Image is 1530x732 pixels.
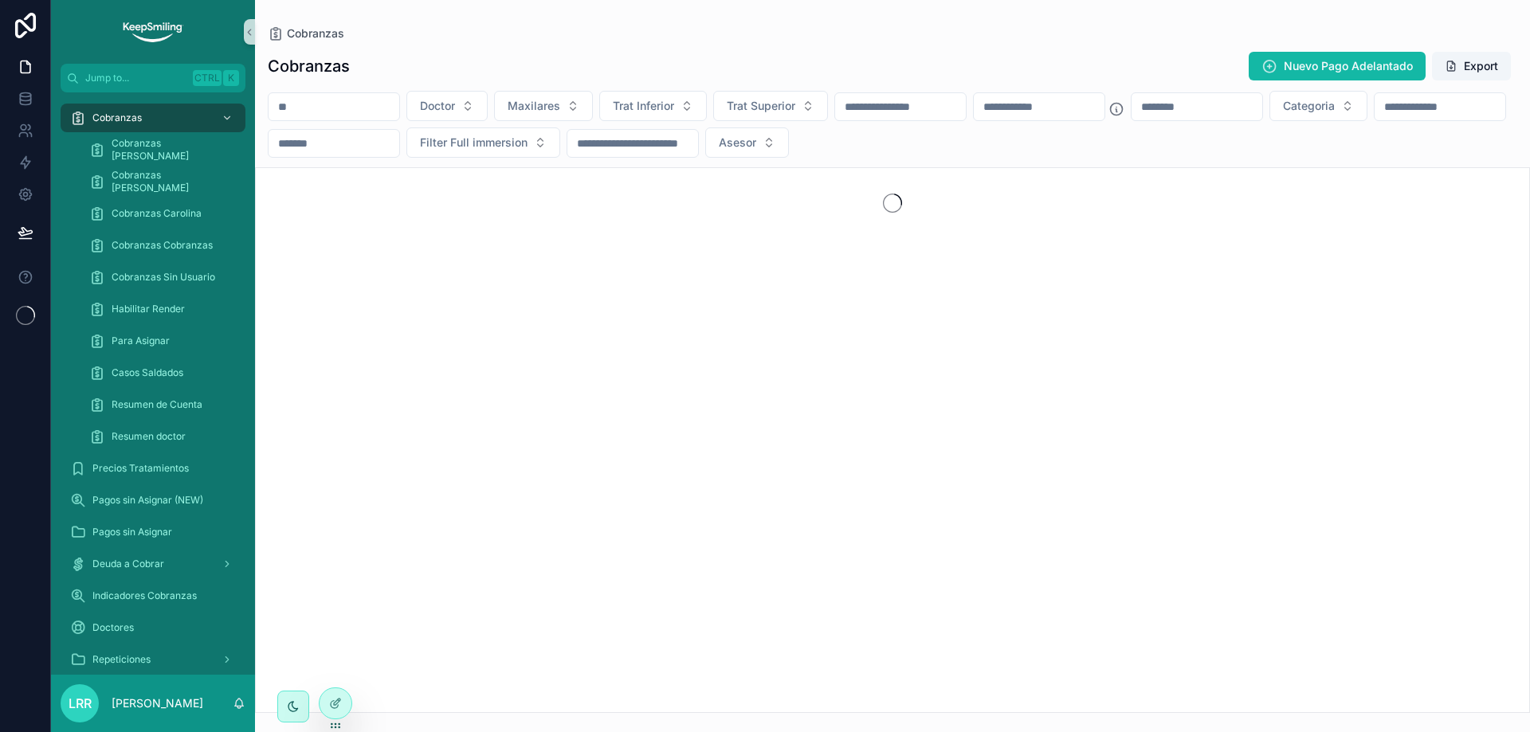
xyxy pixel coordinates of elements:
span: Precios Tratamientos [92,462,189,475]
a: Cobranzas [268,25,344,41]
span: Ctrl [193,70,222,86]
button: Select Button [599,91,707,121]
button: Jump to...CtrlK [61,64,245,92]
a: Cobranzas [PERSON_NAME] [80,135,245,164]
a: Cobranzas Sin Usuario [80,263,245,292]
a: Doctores [61,613,245,642]
span: Deuda a Cobrar [92,558,164,570]
span: Resumen doctor [112,430,186,443]
a: Precios Tratamientos [61,454,245,483]
span: Indicadores Cobranzas [92,589,197,602]
button: Select Button [1269,91,1367,121]
span: Cobranzas Carolina [112,207,202,220]
span: Pagos sin Asignar (NEW) [92,494,203,507]
img: App logo [121,19,184,45]
span: Trat Superior [727,98,795,114]
a: Deuda a Cobrar [61,550,245,578]
span: Categoria [1283,98,1335,114]
span: Filter Full immersion [420,135,528,151]
p: [PERSON_NAME] [112,695,203,711]
button: Select Button [406,127,560,158]
a: Pagos sin Asignar [61,518,245,546]
button: Select Button [406,91,488,121]
span: Cobranzas Sin Usuario [112,271,215,284]
a: Habilitar Render [80,295,245,323]
span: Casos Saldados [112,366,183,379]
span: Cobranzas [92,112,142,124]
h1: Cobranzas [268,55,350,77]
a: Cobranzas [61,104,245,132]
button: Select Button [713,91,828,121]
a: Resumen doctor [80,422,245,451]
a: Cobranzas [PERSON_NAME] [80,167,245,196]
span: Pagos sin Asignar [92,526,172,538]
a: Cobranzas Carolina [80,199,245,228]
span: Cobranzas [287,25,344,41]
span: Trat Inferior [613,98,674,114]
span: Asesor [719,135,756,151]
a: Indicadores Cobranzas [61,581,245,610]
span: K [225,72,237,84]
span: Doctor [420,98,455,114]
a: Repeticiones [61,645,245,674]
button: Select Button [705,127,789,158]
button: Select Button [494,91,593,121]
div: scrollable content [51,92,255,675]
a: Pagos sin Asignar (NEW) [61,486,245,515]
a: Cobranzas Cobranzas [80,231,245,260]
a: Resumen de Cuenta [80,390,245,419]
span: Doctores [92,621,134,634]
span: Resumen de Cuenta [112,398,202,411]
span: LRR [69,694,92,713]
span: Para Asignar [112,335,170,347]
span: Cobranzas [PERSON_NAME] [112,169,229,194]
span: Repeticiones [92,653,151,666]
span: Maxilares [508,98,560,114]
span: Cobranzas Cobranzas [112,239,213,252]
span: Cobranzas [PERSON_NAME] [112,137,229,162]
button: Nuevo Pago Adelantado [1249,52,1426,80]
a: Casos Saldados [80,358,245,387]
span: Nuevo Pago Adelantado [1284,58,1413,74]
a: Para Asignar [80,327,245,355]
button: Export [1432,52,1511,80]
span: Habilitar Render [112,303,185,315]
span: Jump to... [85,72,186,84]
